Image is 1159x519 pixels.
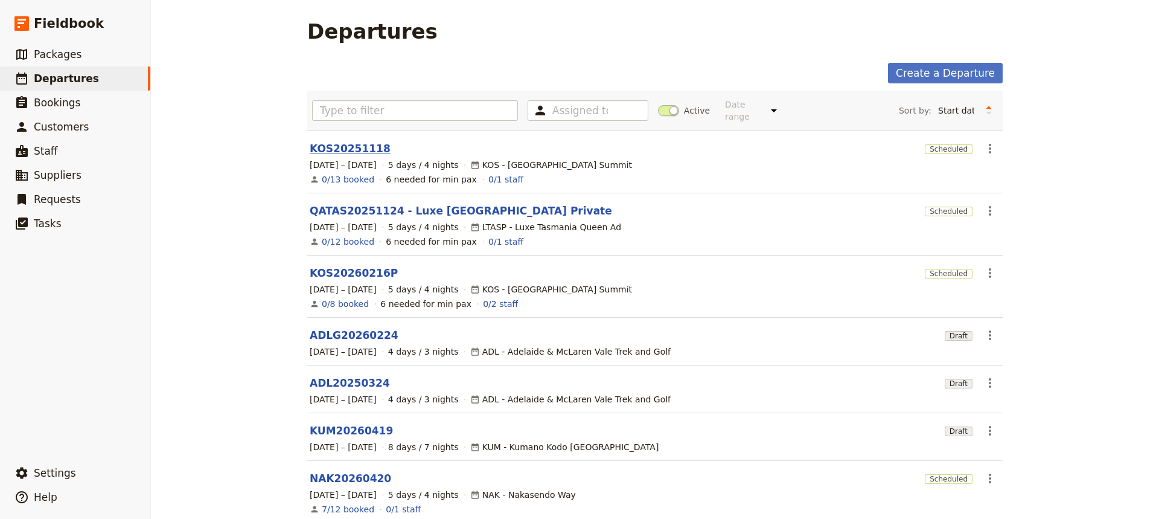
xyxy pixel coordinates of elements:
[34,193,81,205] span: Requests
[386,503,421,515] a: 0/1 staff
[925,474,972,484] span: Scheduled
[488,173,523,185] a: 0/1 staff
[380,298,471,310] div: 6 needed for min pax
[684,105,710,117] span: Active
[34,121,89,133] span: Customers
[945,331,972,341] span: Draft
[386,236,477,248] div: 6 needed for min pax
[470,221,621,233] div: LTASP - Luxe Tasmania Queen Ad
[34,218,62,230] span: Tasks
[310,159,377,171] span: [DATE] – [DATE]
[470,346,671,358] div: ADL - Adelaide & McLaren Vale Trek and Golf
[310,376,390,390] a: ADL20250324
[470,489,576,501] div: NAK - Nakasendo Way
[310,393,377,405] span: [DATE] – [DATE]
[388,441,459,453] span: 8 days / 7 nights
[34,491,57,503] span: Help
[980,325,1000,346] button: Actions
[310,441,377,453] span: [DATE] – [DATE]
[310,283,377,295] span: [DATE] – [DATE]
[980,468,1000,489] button: Actions
[980,263,1000,283] button: Actions
[980,102,998,120] button: Change sort direction
[310,266,398,280] a: KOS20260216P
[945,379,972,388] span: Draft
[312,100,518,121] input: Type to filter
[388,346,459,358] span: 4 days / 3 nights
[933,102,980,120] select: Sort by:
[388,489,459,501] span: 5 days / 4 nights
[34,169,81,181] span: Suppliers
[470,159,632,171] div: KOS - [GEOGRAPHIC_DATA] Summit
[307,19,438,44] h1: Departures
[388,159,459,171] span: 5 days / 4 nights
[388,393,459,405] span: 4 days / 3 nights
[310,328,398,343] a: ADLG20260224
[388,221,459,233] span: 5 days / 4 nights
[925,269,972,279] span: Scheduled
[980,421,1000,441] button: Actions
[552,103,608,118] input: Assigned to
[310,424,393,438] a: KUM20260419
[322,503,374,515] a: View the bookings for this departure
[34,467,76,479] span: Settings
[925,207,972,216] span: Scheduled
[310,471,391,486] a: NAK20260420
[945,427,972,436] span: Draft
[980,373,1000,393] button: Actions
[34,97,80,109] span: Bookings
[470,283,632,295] div: KOS - [GEOGRAPHIC_DATA] Summit
[483,298,518,310] a: 0/2 staff
[925,144,972,154] span: Scheduled
[980,138,1000,159] button: Actions
[470,441,659,453] div: KUM - Kumano Kodo [GEOGRAPHIC_DATA]
[322,236,374,248] a: View the bookings for this departure
[34,15,104,33] span: Fieldbook
[310,204,612,218] a: QATAS20251124 - Luxe [GEOGRAPHIC_DATA] Private
[470,393,671,405] div: ADL - Adelaide & McLaren Vale Trek and Golf
[310,141,391,156] a: KOS20251118
[980,201,1000,221] button: Actions
[34,73,99,85] span: Departures
[34,48,81,60] span: Packages
[310,489,377,501] span: [DATE] – [DATE]
[310,221,377,233] span: [DATE] – [DATE]
[888,63,1003,83] a: Create a Departure
[386,173,477,185] div: 6 needed for min pax
[899,105,931,117] span: Sort by:
[488,236,523,248] a: 0/1 staff
[322,298,369,310] a: View the bookings for this departure
[388,283,459,295] span: 5 days / 4 nights
[34,145,58,157] span: Staff
[310,346,377,358] span: [DATE] – [DATE]
[322,173,374,185] a: View the bookings for this departure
